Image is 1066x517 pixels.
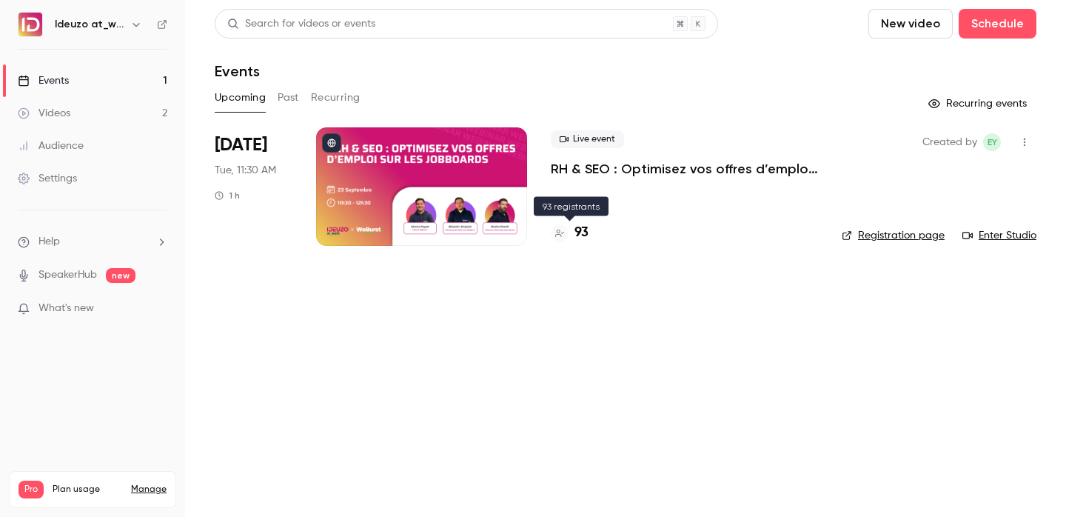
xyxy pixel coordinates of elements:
div: Events [18,73,69,88]
span: new [106,268,135,283]
a: Manage [131,484,167,496]
div: Settings [18,171,77,186]
button: Past [278,86,299,110]
button: New video [868,9,953,39]
a: RH & SEO : Optimisez vos offres d’emploi sur les jobboards [551,160,818,178]
a: Registration page [842,228,945,243]
span: Help [38,234,60,250]
a: SpeakerHub [38,267,97,283]
img: Ideuzo at_work [19,13,42,36]
div: 1 h [215,190,240,201]
button: Recurring events [922,92,1036,116]
a: Enter Studio [962,228,1036,243]
span: EY [988,133,997,151]
li: help-dropdown-opener [18,234,167,250]
div: Audience [18,139,84,153]
div: Search for videos or events [227,16,375,32]
h4: 93 [574,223,589,243]
span: Created by [922,133,977,151]
span: What's new [38,301,94,316]
iframe: Noticeable Trigger [150,302,167,316]
span: [DATE] [215,133,267,157]
button: Recurring [311,86,361,110]
span: Tue, 11:30 AM [215,163,276,178]
button: Schedule [959,9,1036,39]
h6: Ideuzo at_work [55,17,124,32]
button: Upcoming [215,86,266,110]
span: Plan usage [53,484,122,496]
span: Pro [19,481,44,498]
a: 93 [551,223,589,243]
span: Live event [551,130,624,148]
div: Sep 23 Tue, 11:30 AM (Europe/Madrid) [215,127,292,246]
h1: Events [215,62,260,80]
div: Videos [18,106,70,121]
span: Eva Yahiaoui [983,133,1001,151]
